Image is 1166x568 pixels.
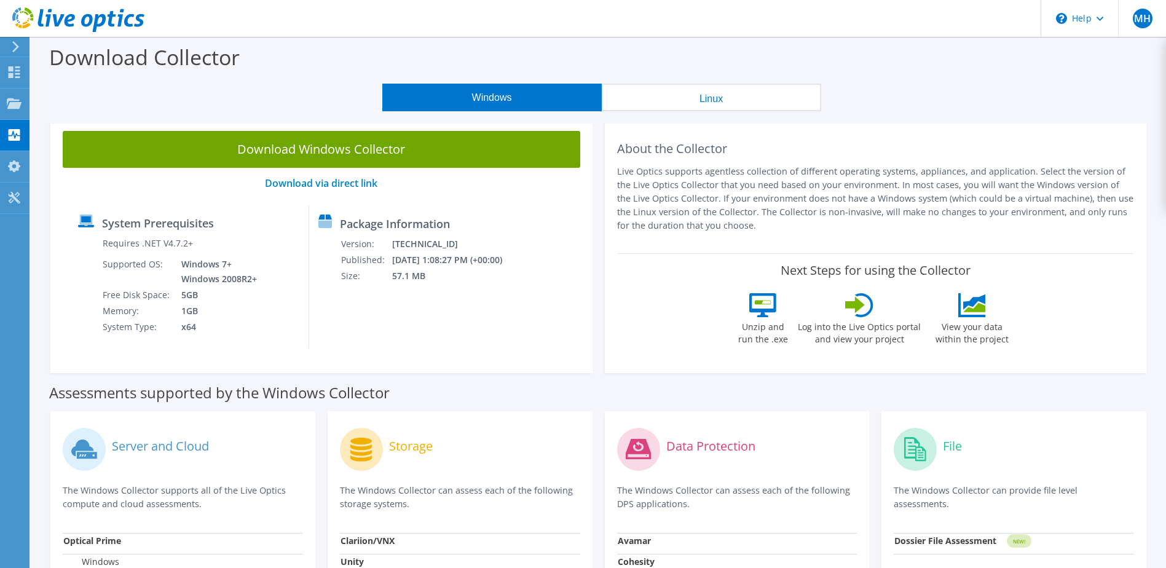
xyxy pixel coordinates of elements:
[340,218,450,230] label: Package Information
[172,303,259,319] td: 1GB
[382,84,602,111] button: Windows
[1133,9,1152,28] span: MH
[894,535,996,546] strong: Dossier File Assessment
[172,319,259,335] td: x64
[102,287,172,303] td: Free Disk Space:
[928,317,1016,345] label: View your data within the project
[265,176,377,190] a: Download via direct link
[341,268,392,284] td: Size:
[341,236,392,252] td: Version:
[1013,538,1025,545] tspan: NEW!
[781,263,971,278] label: Next Steps for using the Collector
[617,141,1135,156] h2: About the Collector
[63,535,121,546] strong: Optical Prime
[392,252,519,268] td: [DATE] 1:08:27 PM (+00:00)
[102,256,172,287] td: Supported OS:
[341,556,364,567] strong: Unity
[102,217,214,229] label: System Prerequisites
[172,287,259,303] td: 5GB
[103,237,193,250] label: Requires .NET V4.7.2+
[617,484,857,511] p: The Windows Collector can assess each of the following DPS applications.
[618,535,651,546] strong: Avamar
[1056,13,1067,24] svg: \n
[102,303,172,319] td: Memory:
[389,440,433,452] label: Storage
[172,256,259,287] td: Windows 7+ Windows 2008R2+
[894,484,1134,511] p: The Windows Collector can provide file level assessments.
[63,556,119,568] label: Windows
[341,252,392,268] td: Published:
[392,268,519,284] td: 57.1 MB
[392,236,519,252] td: [TECHNICAL_ID]
[797,317,921,345] label: Log into the Live Optics portal and view your project
[943,440,962,452] label: File
[735,317,791,345] label: Unzip and run the .exe
[49,43,240,71] label: Download Collector
[602,84,821,111] button: Linux
[340,484,580,511] p: The Windows Collector can assess each of the following storage systems.
[617,165,1135,232] p: Live Optics supports agentless collection of different operating systems, appliances, and applica...
[666,440,755,452] label: Data Protection
[63,131,580,168] a: Download Windows Collector
[102,319,172,335] td: System Type:
[63,484,303,511] p: The Windows Collector supports all of the Live Optics compute and cloud assessments.
[341,535,395,546] strong: Clariion/VNX
[618,556,655,567] strong: Cohesity
[49,387,390,399] label: Assessments supported by the Windows Collector
[112,440,209,452] label: Server and Cloud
